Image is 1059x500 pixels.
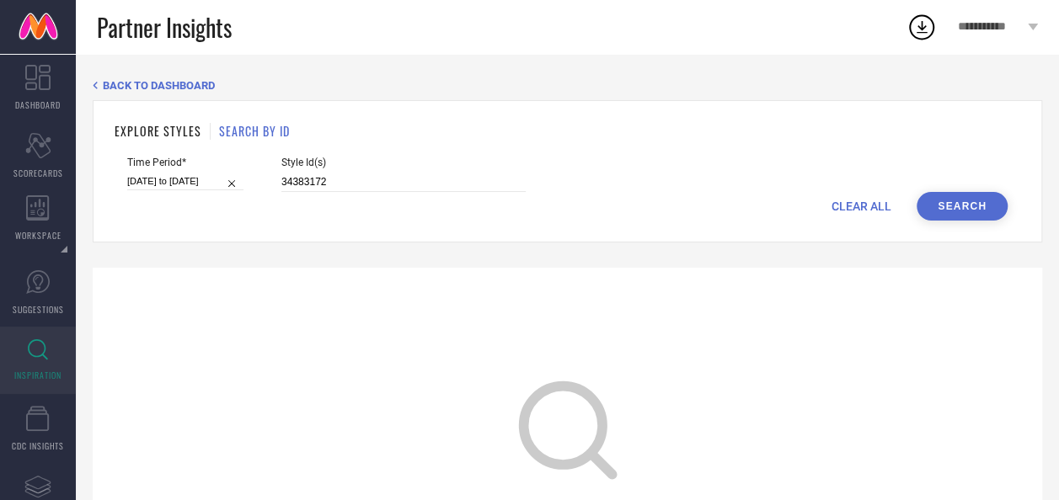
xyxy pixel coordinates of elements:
[917,192,1008,221] button: Search
[13,167,63,179] span: SCORECARDS
[15,98,61,111] span: DASHBOARD
[12,439,64,452] span: CDC INSIGHTS
[97,10,232,45] span: Partner Insights
[14,369,62,381] span: INSPIRATION
[127,157,243,168] span: Time Period*
[281,173,526,192] input: Enter comma separated style ids e.g. 12345, 67890
[103,79,215,92] span: BACK TO DASHBOARD
[832,199,891,213] span: CLEAR ALL
[15,229,62,242] span: WORKSPACE
[219,122,290,140] h1: SEARCH BY ID
[127,173,243,190] input: Select time period
[93,79,1042,92] div: Back TO Dashboard
[281,157,526,168] span: Style Id(s)
[115,122,201,140] h1: EXPLORE STYLES
[13,303,64,316] span: SUGGESTIONS
[907,12,937,42] div: Open download list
